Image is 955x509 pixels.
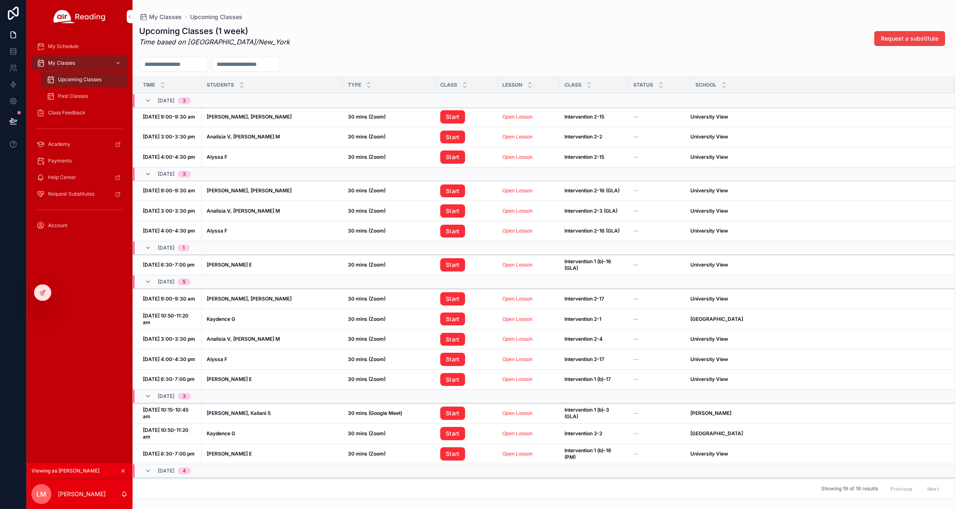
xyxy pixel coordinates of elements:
[502,208,533,214] a: Open Lesson
[502,376,555,383] a: Open Lesson
[690,262,945,268] a: University View
[143,336,195,342] strong: [DATE] 3:00-3:30 pm
[31,218,128,233] a: Account
[348,114,430,120] a: 30 mins (Zoom)
[690,228,728,234] strong: University View
[207,208,280,214] strong: Analisia V, [PERSON_NAME] M
[207,336,280,342] strong: Analisia V, [PERSON_NAME] M
[440,225,492,238] a: Start
[633,430,638,437] span: --
[633,228,685,234] a: --
[440,313,465,326] a: Start
[348,228,386,234] strong: 30 mins (Zoom)
[139,25,290,37] h1: Upcoming Classes (1 week)
[440,447,492,461] a: Start
[143,451,195,457] strong: [DATE] 6:30-7:00 pm
[502,154,555,160] a: Open Lesson
[564,187,620,194] strong: Intervention 2-16 (GLA)
[564,356,623,363] a: Intervention 2-17
[207,187,292,194] strong: [PERSON_NAME], [PERSON_NAME]
[690,336,945,342] a: University View
[502,410,555,417] a: Open Lesson
[440,333,492,346] a: Start
[564,258,613,271] strong: Intervention 1 (b)-16 (GLA)
[564,376,611,382] strong: Intervention 1 (b)-17
[207,262,338,268] a: [PERSON_NAME] E
[564,228,623,234] a: Intervention 2-16 (GLA)
[207,228,338,234] a: Alyssa F
[440,184,492,198] a: Start
[139,13,182,21] a: My Classes
[348,154,430,160] a: 30 mins (Zoom)
[502,451,555,457] a: Open Lesson
[690,316,743,322] strong: [GEOGRAPHIC_DATA]
[690,262,728,268] strong: University View
[440,292,492,305] a: Start
[143,427,190,440] strong: [DATE] 10:50-11:20 am
[564,258,623,271] a: Intervention 1 (b)-16 (GLA)
[207,133,280,140] strong: Analisia V, [PERSON_NAME] M
[207,187,338,194] a: [PERSON_NAME], [PERSON_NAME]
[348,430,430,437] a: 30 mins (Zoom)
[690,228,945,234] a: University View
[633,208,638,214] span: --
[348,187,386,194] strong: 30 mins (Zoom)
[564,154,623,160] a: Intervention 2-15
[690,430,945,437] a: [GEOGRAPHIC_DATA]
[633,451,638,457] span: --
[690,316,945,322] a: [GEOGRAPHIC_DATA]
[143,376,195,382] strong: [DATE] 6:30-7:00 pm
[348,356,430,363] a: 30 mins (Zoom)
[348,451,430,457] a: 30 mins (Zoom)
[143,208,197,214] a: [DATE] 3:00-3:30 pm
[633,451,685,457] a: --
[633,430,685,437] a: --
[564,336,603,342] strong: Intervention 2-4
[690,356,728,362] strong: University View
[690,410,731,416] strong: [PERSON_NAME]
[440,313,492,326] a: Start
[207,114,292,120] strong: [PERSON_NAME], [PERSON_NAME]
[440,427,465,440] a: Start
[502,262,555,268] a: Open Lesson
[348,316,386,322] strong: 30 mins (Zoom)
[874,31,945,46] button: Request a substitute
[440,373,465,386] a: Start
[502,336,533,342] a: Open Lesson
[690,114,945,120] a: University View
[348,82,361,88] span: Type
[207,208,338,214] a: Analisia V, [PERSON_NAME] M
[502,430,555,437] a: Open Lesson
[502,208,555,214] a: Open Lesson
[348,356,386,362] strong: 30 mins (Zoom)
[440,353,465,366] a: Start
[207,430,338,437] a: Kaydence G
[36,489,46,499] span: LM
[502,410,533,416] a: Open Lesson
[633,228,638,234] span: --
[633,82,653,88] span: Status
[690,187,728,194] strong: University View
[143,376,197,383] a: [DATE] 6:30-7:00 pm
[564,407,623,420] a: Intervention 1 (b)-3 (GLA)
[48,43,79,50] span: My Schedule
[143,228,197,234] a: [DATE] 4:00-4:30 pm
[348,316,430,322] a: 30 mins (Zoom)
[207,114,338,120] a: [PERSON_NAME], [PERSON_NAME]
[143,313,190,325] strong: [DATE] 10:50-11:20 am
[564,208,623,214] a: Intervention 2-3 (GLA)
[348,262,430,268] a: 30 mins (Zoom)
[440,258,492,271] a: Start
[440,407,465,420] a: Start
[564,114,623,120] a: Intervention 2-15
[190,13,242,21] a: Upcoming Classes
[183,468,186,474] div: 4
[690,376,728,382] strong: University View
[143,313,197,326] a: [DATE] 10:50-11:20 am
[31,170,128,185] a: Help Center
[183,279,186,285] div: 5
[207,133,338,140] a: Analisia V, [PERSON_NAME] M
[564,430,623,437] a: Intervention 2-2
[633,376,638,383] span: --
